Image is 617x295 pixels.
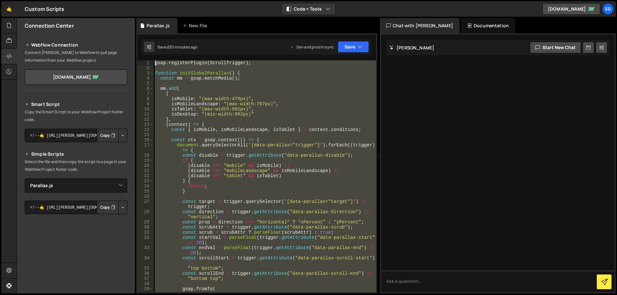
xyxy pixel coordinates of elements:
div: Documentation [461,18,515,33]
button: Copy [97,129,119,142]
div: 8 [138,96,154,101]
div: 29 [138,220,154,225]
div: Dev and prod in sync [290,44,334,50]
iframe: YouTube video player [25,225,128,282]
textarea: <!--🤙 [URL][PERSON_NAME][DOMAIN_NAME]> <script>document.addEventListener("DOMContentLoaded", func... [25,129,127,142]
div: 20 [138,163,154,168]
button: Start new chat [530,42,581,53]
div: 13 [138,122,154,127]
div: 21 [138,168,154,173]
a: 🤙 [1,1,17,17]
div: 1 [138,60,154,65]
div: 26 [138,194,154,199]
div: 22 [138,173,154,178]
div: 37 [138,276,154,281]
div: 34 [138,256,154,266]
div: 33 [138,245,154,256]
button: Copy [97,201,119,214]
a: [DOMAIN_NAME] [542,3,600,15]
div: Parallax.js [147,22,170,29]
div: 25 [138,189,154,194]
div: 27 [138,199,154,209]
div: 30 minutes ago [169,44,197,50]
div: 36 [138,271,154,276]
div: 38 [138,281,154,286]
div: 7 [138,91,154,96]
div: 28 [138,209,154,220]
div: 23 [138,178,154,184]
textarea: <!--🤙 [URL][PERSON_NAME][DOMAIN_NAME]> <script>document.addEventListener("DOMContentLoaded", func... [25,201,127,214]
a: [DOMAIN_NAME] [25,69,127,85]
h2: Connection Center [25,22,74,29]
div: Button group with nested dropdown [97,129,127,142]
div: Saved [157,44,197,50]
div: 19 [138,158,154,163]
div: 6 [138,86,154,91]
h2: Simple Scripts [25,150,127,158]
div: 32 [138,235,154,245]
div: 18 [138,153,154,158]
button: Save [338,41,369,53]
div: 5 [138,81,154,86]
button: Code + Tools [282,3,335,15]
h2: [PERSON_NAME] [389,45,434,51]
div: Custom Scripts [25,5,64,13]
div: 17 [138,143,154,153]
div: Chat with [PERSON_NAME] [380,18,460,33]
h2: Webflow Connection [25,41,127,49]
div: 14 [138,127,154,132]
div: 9 [138,101,154,107]
div: 10 [138,107,154,112]
div: 11 [138,112,154,117]
div: 31 [138,230,154,235]
div: 15 [138,132,154,137]
p: Connect [PERSON_NAME] to Webflow to pull page information from your Webflow project [25,49,127,64]
div: 12 [138,117,154,122]
div: 3 [138,71,154,76]
div: 2 [138,65,154,71]
div: 4 [138,76,154,81]
div: 39 [138,286,154,291]
a: Ed [602,3,614,15]
div: 30 [138,225,154,230]
div: 24 [138,184,154,189]
div: New File [183,22,210,29]
div: 35 [138,266,154,271]
p: Copy the Smart Script to your Webflow Project footer code. [25,108,127,124]
p: Select the file and then copy the script to a page in your Webflow Project footer code. [25,158,127,173]
h2: Smart Script [25,100,127,108]
div: Button group with nested dropdown [97,201,127,214]
div: 16 [138,137,154,143]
